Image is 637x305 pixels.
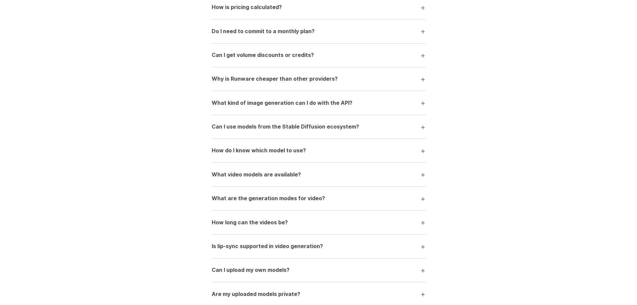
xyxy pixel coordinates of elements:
summary: How is pricing calculated? [212,1,426,14]
summary: Are my uploaded models private? [212,288,426,300]
h3: Why is Runware cheaper than other providers? [212,75,338,83]
summary: Can I use models from the Stable Diffusion ecosystem? [212,121,426,133]
h3: How is pricing calculated? [212,3,282,12]
summary: How do I know which model to use? [212,144,426,157]
summary: What are the generation modes for video? [212,192,426,205]
summary: Can I get volume discounts or credits? [212,49,426,62]
h3: What kind of image generation can I do with the API? [212,99,352,107]
summary: How long can the videos be? [212,216,426,229]
h3: How do I know which model to use? [212,146,306,155]
summary: Is lip-sync supported in video generation? [212,240,426,253]
summary: What video models are available? [212,168,426,181]
h3: What video models are available? [212,170,301,179]
h3: What are the generation modes for video? [212,194,325,203]
h3: Do I need to commit to a monthly plan? [212,27,315,36]
summary: Can I upload my own models? [212,264,426,277]
h3: Are my uploaded models private? [212,290,300,299]
summary: What kind of image generation can I do with the API? [212,96,426,109]
h3: Is lip-sync supported in video generation? [212,242,323,251]
summary: Do I need to commit to a monthly plan? [212,25,426,37]
h3: Can I get volume discounts or credits? [212,51,314,60]
summary: Why is Runware cheaper than other providers? [212,73,426,85]
h3: How long can the videos be? [212,218,288,227]
h3: Can I upload my own models? [212,266,290,275]
h3: Can I use models from the Stable Diffusion ecosystem? [212,123,359,131]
